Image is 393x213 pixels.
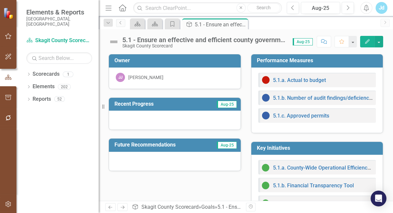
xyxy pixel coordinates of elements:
a: Reports [33,95,51,103]
a: Scorecards [33,70,60,78]
img: On Target [262,181,270,189]
h3: Future Recommendations [114,142,206,148]
h3: Performance Measures [257,58,380,64]
div: JJ [116,73,125,82]
img: Not Defined [109,37,119,47]
input: Search ClearPoint... [133,2,282,14]
a: 5.1.b. Financial Transparency Tool [273,182,354,189]
div: 1 [63,71,73,77]
div: Open Intercom Messenger [371,191,386,206]
span: Aug-25 [217,101,237,108]
a: 5.1.a. Actual to budget [273,77,326,83]
h3: Key Initiatives [257,145,380,151]
a: Skagit County Scorecard [26,37,92,44]
img: ClearPoint Strategy [3,8,15,19]
button: Search [247,3,280,13]
img: No Information [262,94,270,102]
div: 5.1 - Ensure an effective and efficient county government. [195,20,246,29]
div: Skagit County Scorecard [122,43,286,48]
h3: Recent Progress [114,101,195,107]
a: 5.1.b. Number of audit findings/deficiencies [273,95,376,101]
a: Elements [33,83,55,91]
img: No Information [262,112,270,120]
a: Goals [201,204,215,210]
h3: Owner [114,58,237,64]
button: Jd [376,2,387,14]
a: Skagit County Scorecard [141,204,199,210]
input: Search Below... [26,52,92,64]
img: Below Plan [262,76,270,84]
span: Aug-25 [217,142,237,149]
a: 5.1.c. Approved permits [273,113,329,119]
span: Elements & Reports [26,8,92,16]
div: 202 [58,84,71,90]
div: Aug-25 [303,4,338,12]
div: [PERSON_NAME] [128,74,163,81]
img: On Target [262,199,270,207]
button: Aug-25 [301,2,340,14]
div: » » [132,203,241,211]
div: 5.1 - Ensure an effective and efficient county government. [217,204,350,210]
span: Aug-25 [293,38,313,45]
small: [GEOGRAPHIC_DATA], [GEOGRAPHIC_DATA] [26,16,92,27]
div: 5.1 - Ensure an effective and efficient county government. [122,36,286,43]
div: 52 [54,96,65,102]
span: Search [257,5,271,10]
img: On Target [262,164,270,172]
